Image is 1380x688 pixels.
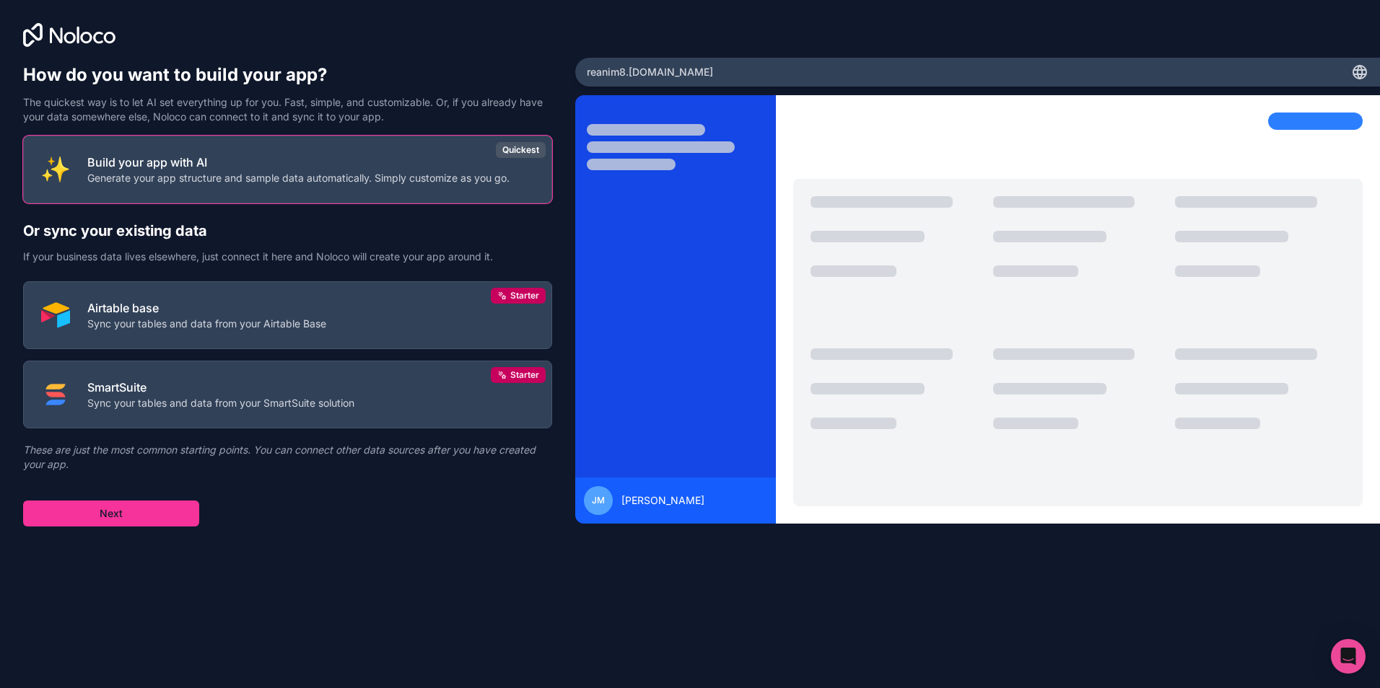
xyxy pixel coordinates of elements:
[23,443,552,472] p: These are just the most common starting points. You can connect other data sources after you have...
[23,221,552,241] h2: Or sync your existing data
[510,290,539,301] span: Starter
[41,155,70,184] img: INTERNAL_WITH_AI
[23,136,552,203] button: INTERNAL_WITH_AIBuild your app with AIGenerate your app structure and sample data automatically. ...
[587,65,713,79] span: reanim8 .[DOMAIN_NAME]
[87,171,510,185] p: Generate your app structure and sample data automatically. Simply customize as you go.
[23,281,552,349] button: AIRTABLEAirtable baseSync your tables and data from your Airtable BaseStarter
[23,63,552,87] h1: How do you want to build your app?
[41,380,70,409] img: SMART_SUITE
[23,500,199,526] button: Next
[496,142,546,158] div: Quickest
[23,250,552,264] p: If your business data lives elsewhere, just connect it here and Noloco will create your app aroun...
[87,154,510,171] p: Build your app with AI
[87,317,326,331] p: Sync your tables and data from your Airtable Base
[41,301,70,330] img: AIRTABLE
[592,495,605,506] span: JM
[23,361,552,428] button: SMART_SUITESmartSuiteSync your tables and data from your SmartSuite solutionStarter
[23,95,552,124] p: The quickest way is to let AI set everything up for you. Fast, simple, and customizable. Or, if y...
[87,396,354,410] p: Sync your tables and data from your SmartSuite solution
[1331,639,1366,674] div: Open Intercom Messenger
[87,379,354,396] p: SmartSuite
[510,369,539,381] span: Starter
[621,493,704,508] span: [PERSON_NAME]
[87,299,326,317] p: Airtable base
